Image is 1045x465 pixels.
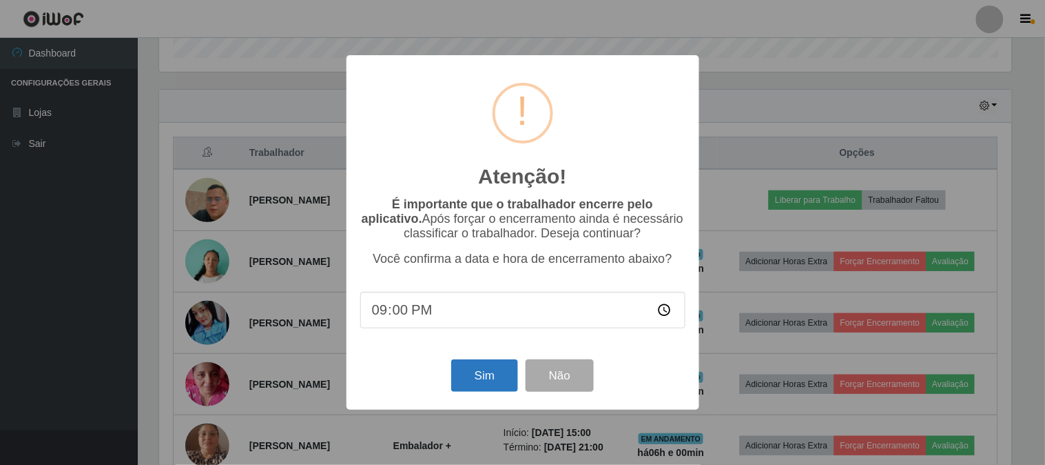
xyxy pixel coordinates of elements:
[478,164,566,189] h2: Atenção!
[362,197,653,226] b: É importante que o trabalhador encerre pelo aplicativo.
[526,359,594,392] button: Não
[360,197,685,241] p: Após forçar o encerramento ainda é necessário classificar o trabalhador. Deseja continuar?
[360,252,685,266] p: Você confirma a data e hora de encerramento abaixo?
[451,359,518,392] button: Sim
